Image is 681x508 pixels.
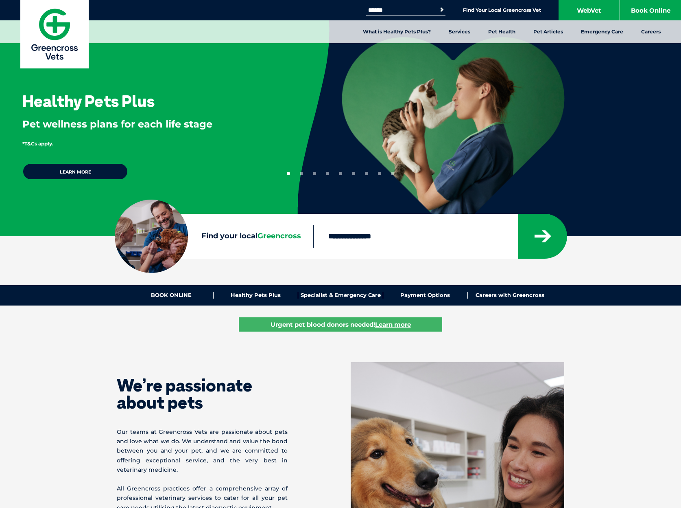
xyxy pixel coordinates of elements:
a: Healthy Pets Plus [214,292,298,299]
a: Careers with Greencross [468,292,552,299]
u: Learn more [375,321,411,328]
button: Search [438,6,446,14]
a: Learn more [22,163,128,180]
button: 8 of 9 [378,172,381,175]
button: 5 of 9 [339,172,342,175]
p: Our teams at Greencross Vets are passionate about pets and love what we do. We understand and val... [117,427,288,475]
button: 6 of 9 [352,172,355,175]
a: Urgent pet blood donors needed!Learn more [239,317,442,332]
a: What is Healthy Pets Plus? [354,20,440,43]
a: BOOK ONLINE [129,292,214,299]
a: Services [440,20,479,43]
button: 1 of 9 [287,172,290,175]
a: Find Your Local Greencross Vet [463,7,541,13]
label: Find your local [115,230,313,242]
span: *T&Cs apply. [22,141,53,147]
button: 3 of 9 [313,172,316,175]
h3: Healthy Pets Plus [22,93,155,109]
button: 2 of 9 [300,172,303,175]
a: Pet Health [479,20,524,43]
p: Pet wellness plans for each life stage [22,117,271,131]
a: Emergency Care [572,20,632,43]
button: 4 of 9 [326,172,329,175]
h1: We’re passionate about pets [117,377,288,411]
a: Payment Options [383,292,468,299]
button: 9 of 9 [391,172,394,175]
a: Pet Articles [524,20,572,43]
a: Careers [632,20,670,43]
button: 7 of 9 [365,172,368,175]
span: Greencross [258,231,301,240]
a: Specialist & Emergency Care [298,292,383,299]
